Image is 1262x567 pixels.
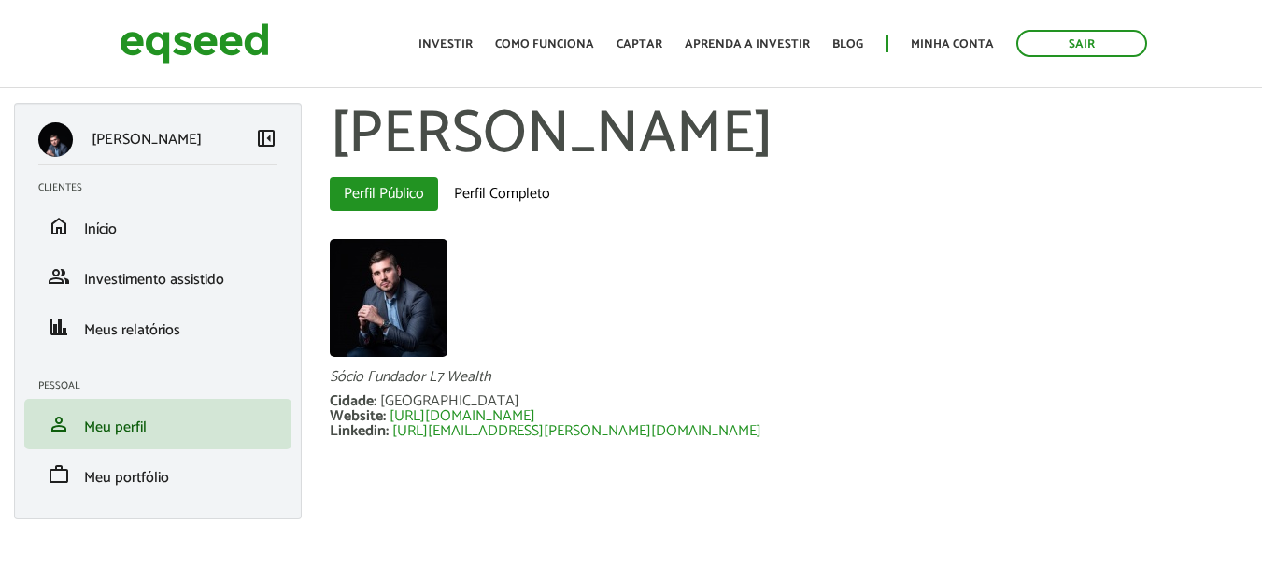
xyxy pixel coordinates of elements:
span: Investimento assistido [84,267,224,292]
p: [PERSON_NAME] [92,131,202,149]
a: Perfil Completo [440,177,564,211]
a: Perfil Público [330,177,438,211]
a: Aprenda a investir [685,38,810,50]
img: EqSeed [120,19,269,68]
span: finance [48,316,70,338]
span: Meu portfólio [84,465,169,490]
li: Meu perfil [24,399,291,449]
a: [URL][DOMAIN_NAME] [390,409,535,424]
li: Meu portfólio [24,449,291,500]
a: workMeu portfólio [38,463,277,486]
div: Sócio Fundador L7 Wealth [330,370,1248,385]
div: Linkedin [330,424,392,439]
a: Como funciona [495,38,594,50]
span: work [48,463,70,486]
li: Meus relatórios [24,302,291,352]
a: Colapsar menu [255,127,277,153]
div: [GEOGRAPHIC_DATA] [380,394,519,409]
a: financeMeus relatórios [38,316,277,338]
div: Cidade [330,394,380,409]
a: groupInvestimento assistido [38,265,277,288]
span: : [374,389,376,414]
span: group [48,265,70,288]
span: Meu perfil [84,415,147,440]
a: Ver perfil do usuário. [330,239,447,357]
span: left_panel_close [255,127,277,149]
li: Investimento assistido [24,251,291,302]
h2: Clientes [38,182,291,193]
a: homeInício [38,215,277,237]
span: home [48,215,70,237]
span: : [383,404,386,429]
a: Sair [1016,30,1147,57]
img: Foto de Lucas Boacnin Beato [330,239,447,357]
a: Blog [832,38,863,50]
a: Investir [418,38,473,50]
li: Início [24,201,291,251]
a: Captar [617,38,662,50]
span: person [48,413,70,435]
div: Website [330,409,390,424]
a: Minha conta [911,38,994,50]
span: Meus relatórios [84,318,180,343]
a: [URL][EMAIL_ADDRESS][PERSON_NAME][DOMAIN_NAME] [392,424,761,439]
span: : [386,418,389,444]
h1: [PERSON_NAME] [330,103,1248,168]
h2: Pessoal [38,380,291,391]
a: personMeu perfil [38,413,277,435]
span: Início [84,217,117,242]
